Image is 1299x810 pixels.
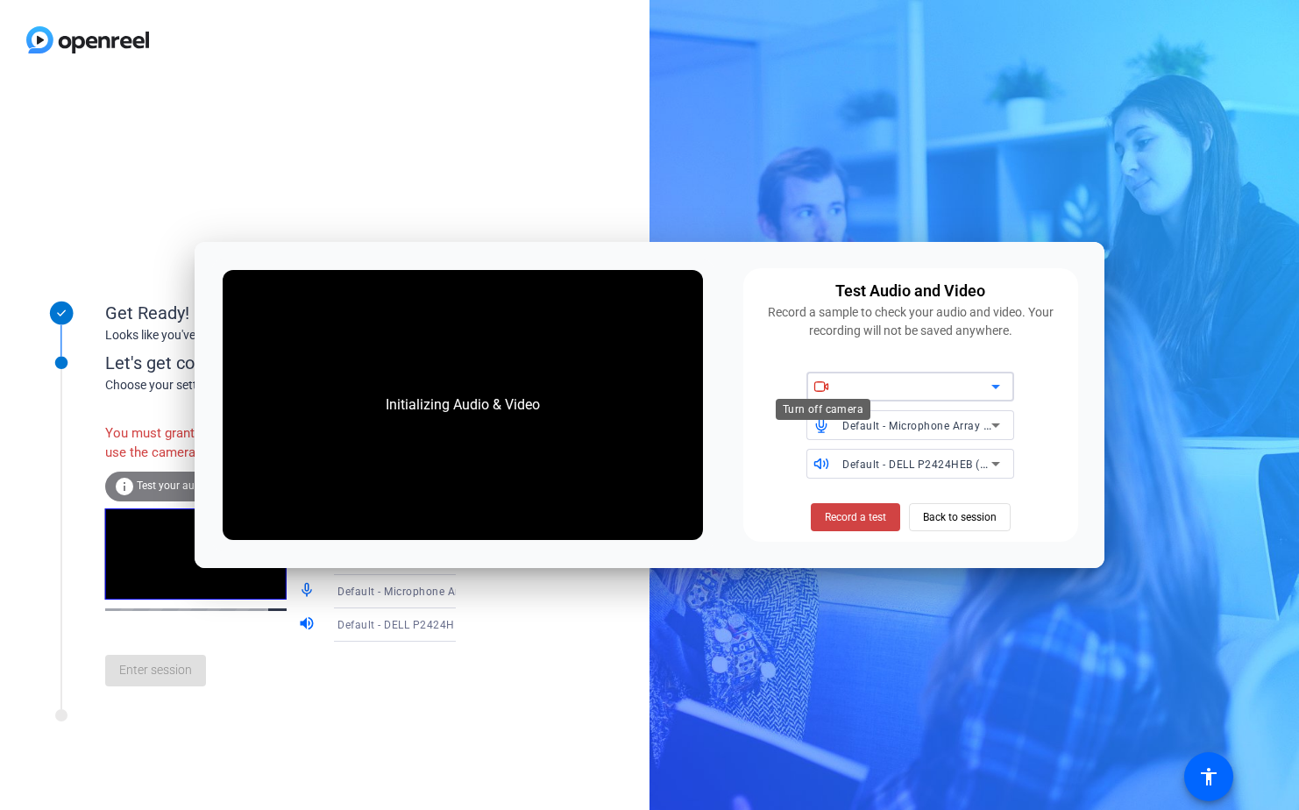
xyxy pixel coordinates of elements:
[337,584,571,598] span: Default - Microphone Array (Realtek(R) Audio)
[835,279,985,303] div: Test Audio and Video
[825,509,886,525] span: Record a test
[105,300,456,326] div: Get Ready!
[298,581,319,602] mat-icon: mic_none
[105,350,492,376] div: Let's get connected.
[923,501,997,534] span: Back to session
[337,617,653,631] span: Default - DELL P2424HEB (HD Audio Driver for Display Audio)
[105,415,298,472] div: You must grant permissions to use the camera.
[776,399,870,420] div: Turn off camera
[105,376,492,394] div: Choose your settings
[114,476,135,497] mat-icon: info
[754,303,1068,340] div: Record a sample to check your audio and video. Your recording will not be saved anywhere.
[842,457,1158,471] span: Default - DELL P2424HEB (HD Audio Driver for Display Audio)
[105,326,456,345] div: Looks like you've been invited to join
[1198,766,1219,787] mat-icon: accessibility
[368,377,557,433] div: Initializing Audio & Video
[137,480,259,492] span: Test your audio and video
[842,418,1076,432] span: Default - Microphone Array (Realtek(R) Audio)
[909,503,1011,531] button: Back to session
[811,503,900,531] button: Record a test
[298,615,319,636] mat-icon: volume_up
